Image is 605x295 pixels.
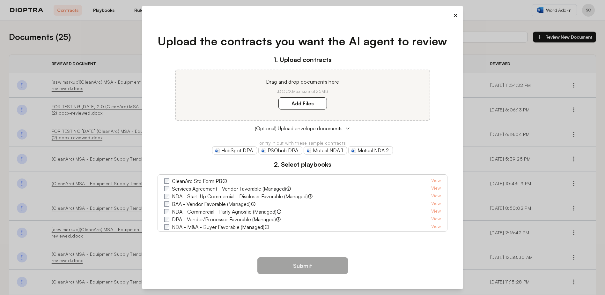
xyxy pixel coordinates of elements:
[158,55,447,64] h3: 1. Upload contracts
[158,140,447,146] p: or try it out with these sample contracts
[304,146,347,155] a: Mutual NDA 1
[431,208,441,216] a: View
[172,231,317,238] label: Services Agreement - Customer Review of Vendor Form (Market)
[431,193,441,200] a: View
[348,146,393,155] a: Mutual NDA 2
[158,33,447,50] h1: Upload the contracts you want the AI agent to review
[212,146,257,155] a: HubSpot DPA
[431,177,441,185] a: View
[431,185,441,193] a: View
[454,11,458,20] button: ×
[172,193,308,200] label: NDA - Start-Up Commercial - Discloser Favorable (Managed)
[172,185,286,193] label: Services Agreement - Vendor Favorable (Managed)
[172,208,277,216] label: NDA - Commercial - Party Agnostic (Managed)
[431,200,441,208] a: View
[257,257,348,274] button: Submit
[278,97,327,110] label: Add Files
[431,231,441,238] a: View
[172,200,251,208] label: BAA - Vendor Favorable (Managed)
[431,223,441,231] a: View
[258,146,302,155] a: PSOhub DPA
[158,125,447,132] button: (Optional) Upload envelope documents
[172,223,264,231] label: NDA - M&A - Buyer Favorable (Managed)
[255,125,343,132] span: (Optional) Upload envelope documents
[183,88,422,95] p: .DOCX Max size of 25MB
[172,216,276,223] label: DPA - Vendor/Processor Favorable (Managed)
[158,160,447,169] h3: 2. Select playbooks
[183,78,422,86] p: Drag and drop documents here
[431,216,441,223] a: View
[172,177,222,185] label: CleanArc Std Form PB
